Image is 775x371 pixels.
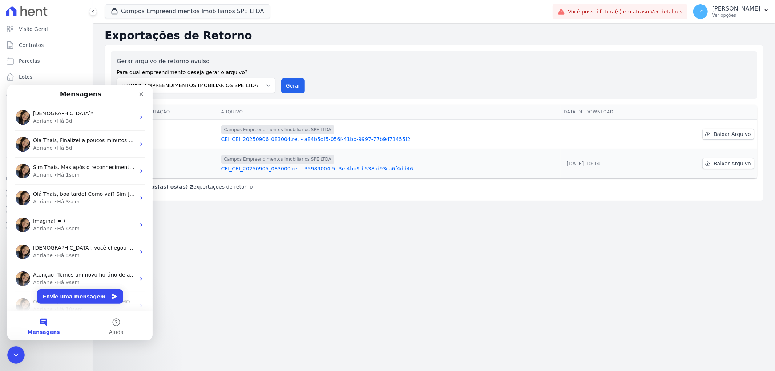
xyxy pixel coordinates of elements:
[3,54,90,68] a: Parcelas
[19,57,40,65] span: Parcelas
[20,245,53,250] span: Mensagens
[712,5,760,12] p: [PERSON_NAME]
[8,106,23,121] img: Profile image for Adriane
[47,86,72,94] div: • Há 1sem
[6,174,87,183] div: Plataformas
[221,165,558,172] a: CEI_CEI_20250905_083000.ret - 35989004-5b3e-4bb9-b538-d93ca6f4dd46
[26,140,45,148] div: Adriane
[111,105,218,120] th: Data da Exportação
[8,160,23,174] img: Profile image for Adriane
[26,60,45,67] div: Adriane
[47,113,72,121] div: • Há 3sem
[102,245,116,250] span: Ajuda
[26,86,45,94] div: Adriane
[19,73,33,81] span: Lotes
[714,160,751,167] span: Baixar Arquivo
[105,4,270,18] button: Campos Empreendimentos Imobiliarios SPE LTDA
[3,70,90,84] a: Lotes
[714,130,751,138] span: Baixar Arquivo
[117,66,275,76] label: Para qual empreendimento deseja gerar o arquivo?
[3,150,90,164] a: Troca de Arquivos
[26,80,368,85] span: Sim Thais. Mas após o reconhecimento do pagamento em duplicidade, o banco realiza a devolução aut...
[702,158,754,169] a: Baixar Arquivo
[712,12,760,18] p: Ver opções
[221,125,334,134] span: Campos Empreendimentos Imobiliarios SPE LTDA
[120,183,253,190] p: Exibindo exportações de retorno
[8,79,23,94] img: Profile image for Adriane
[702,129,754,140] a: Baixar Arquivo
[47,221,76,229] div: • Há 10sem
[3,186,90,201] a: Recebíveis
[8,133,23,148] img: Profile image for Adriane
[26,221,45,229] div: Adriane
[47,140,72,148] div: • Há 4sem
[3,134,90,148] a: Negativação
[3,118,90,132] a: Transferências
[651,9,683,15] a: Ver detalhes
[8,187,23,201] img: Profile image for Adriane
[26,106,356,112] span: Olá Thais, boa tarde! Como vai? Sim [DEMOGRAPHIC_DATA]. Separei este artigo sobre onde localizar ...
[281,78,305,93] button: Gerar
[697,9,704,14] span: LC
[111,149,218,178] td: [DATE] 08:30
[105,29,763,42] h2: Exportações de Retorno
[26,194,45,202] div: Adriane
[47,167,72,175] div: • Há 4sem
[7,346,25,364] iframe: Intercom live chat
[117,57,275,66] label: Gerar arquivo de retorno avulso
[26,133,58,139] span: Imagina! = )
[221,155,334,164] span: Campos Empreendimentos Imobiliarios SPE LTDA
[221,136,558,143] a: CEI_CEI_20250906_083004.ret - a84b5df5-056f-41bb-9997-77b9d71455f2
[3,202,90,217] a: Conta Hent
[26,160,277,166] span: [DEMOGRAPHIC_DATA], você chegou a verificar no ícone (mostrado no artigo), se eles receberam?
[26,53,469,59] span: Olá Thais, Finalizei a poucos minutos a reunião. Vi que deu certo realizar o cancelamento das cob...
[8,214,23,228] img: Profile image for Adriane
[3,102,90,116] a: Minha Carteira
[561,105,657,120] th: Data de Download
[26,167,45,175] div: Adriane
[19,41,44,49] span: Contratos
[73,227,145,256] button: Ajuda
[3,86,90,100] a: Clientes
[561,149,657,178] td: [DATE] 10:14
[47,194,72,202] div: • Há 9sem
[111,120,218,149] td: [DATE] 08:30
[47,60,65,67] div: • Há 5d
[26,113,45,121] div: Adriane
[19,25,48,33] span: Visão Geral
[3,38,90,52] a: Contratos
[30,205,116,219] button: Envie uma mensagem
[568,8,682,16] span: Você possui fatura(s) em atraso.
[141,184,193,190] b: todos(as) os(as) 2
[687,1,775,22] button: LC [PERSON_NAME] Ver opções
[7,85,153,340] iframe: Intercom live chat
[3,22,90,36] a: Visão Geral
[218,105,561,120] th: Arquivo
